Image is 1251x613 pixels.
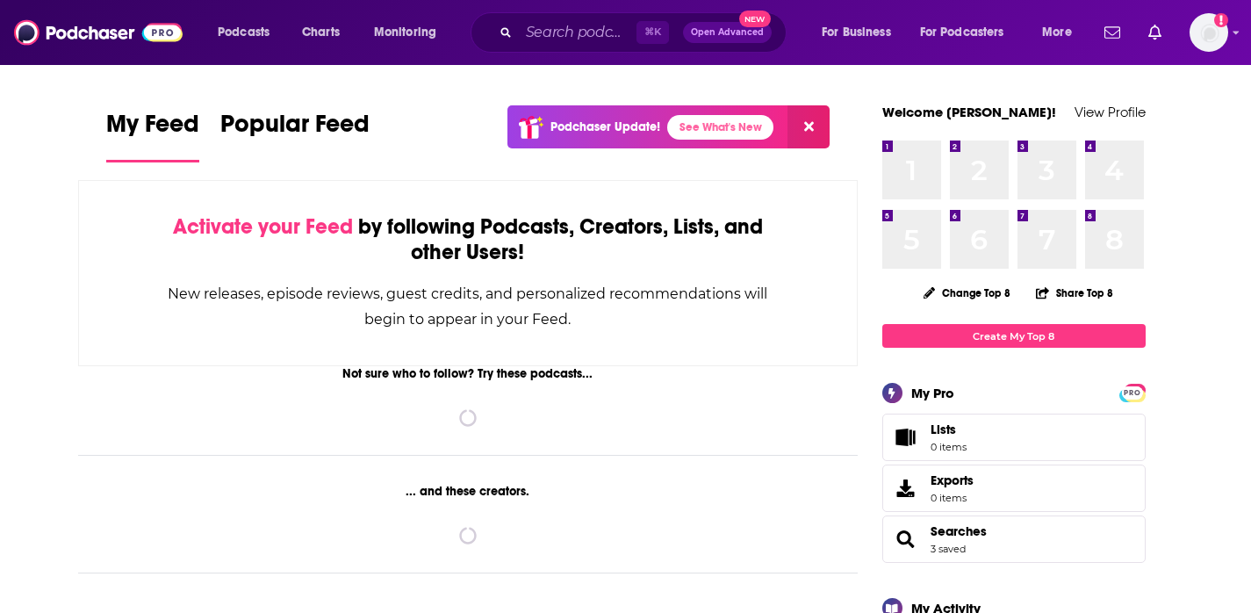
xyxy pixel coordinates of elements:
span: PRO [1122,386,1143,400]
a: Popular Feed [220,109,370,162]
span: ⌘ K [636,21,669,44]
span: New [739,11,771,27]
span: 0 items [931,492,974,504]
span: My Feed [106,109,199,149]
span: For Business [822,20,891,45]
a: See What's New [667,115,773,140]
div: Search podcasts, credits, & more... [487,12,803,53]
a: PRO [1122,386,1143,399]
div: New releases, episode reviews, guest credits, and personalized recommendations will begin to appe... [167,281,770,332]
span: Charts [302,20,340,45]
span: Activate your Feed [173,213,353,240]
a: 3 saved [931,543,966,555]
a: Show notifications dropdown [1141,18,1168,47]
span: Searches [882,516,1146,563]
a: Show notifications dropdown [1097,18,1127,47]
span: For Podcasters [920,20,1004,45]
span: Lists [888,425,924,450]
a: Lists [882,414,1146,461]
span: Monitoring [374,20,436,45]
div: Not sure who to follow? Try these podcasts... [78,366,859,381]
span: Lists [931,422,967,437]
input: Search podcasts, credits, & more... [519,18,636,47]
span: Logged in as HBurn [1190,13,1228,52]
a: Exports [882,465,1146,512]
button: Share Top 8 [1035,276,1114,310]
svg: Add a profile image [1214,13,1228,27]
span: Popular Feed [220,109,370,149]
button: open menu [909,18,1030,47]
img: User Profile [1190,13,1228,52]
p: Podchaser Update! [550,119,660,134]
button: Show profile menu [1190,13,1228,52]
span: Podcasts [218,20,270,45]
button: open menu [809,18,913,47]
a: Searches [931,523,987,539]
span: 0 items [931,441,967,453]
span: Lists [931,422,956,437]
div: My Pro [911,385,954,401]
button: open menu [1030,18,1094,47]
a: My Feed [106,109,199,162]
span: Exports [931,472,974,488]
button: Open AdvancedNew [683,22,772,43]
span: More [1042,20,1072,45]
span: Exports [888,476,924,501]
button: open menu [205,18,292,47]
button: Change Top 8 [913,282,1022,304]
img: Podchaser - Follow, Share and Rate Podcasts [14,16,183,49]
a: Charts [291,18,350,47]
a: View Profile [1075,104,1146,120]
a: Searches [888,527,924,552]
span: Open Advanced [691,28,764,37]
a: Create My Top 8 [882,324,1146,348]
div: by following Podcasts, Creators, Lists, and other Users! [167,214,770,265]
button: open menu [362,18,459,47]
a: Welcome [PERSON_NAME]! [882,104,1056,120]
div: ... and these creators. [78,484,859,499]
